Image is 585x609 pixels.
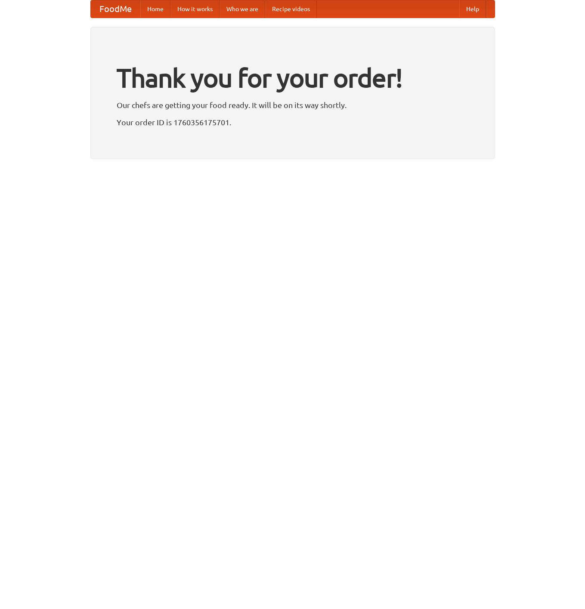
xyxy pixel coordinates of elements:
a: Help [459,0,486,18]
a: Home [140,0,170,18]
p: Your order ID is 1760356175701. [117,116,469,129]
a: Who we are [220,0,265,18]
a: How it works [170,0,220,18]
h1: Thank you for your order! [117,57,469,99]
p: Our chefs are getting your food ready. It will be on its way shortly. [117,99,469,111]
a: FoodMe [91,0,140,18]
a: Recipe videos [265,0,317,18]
